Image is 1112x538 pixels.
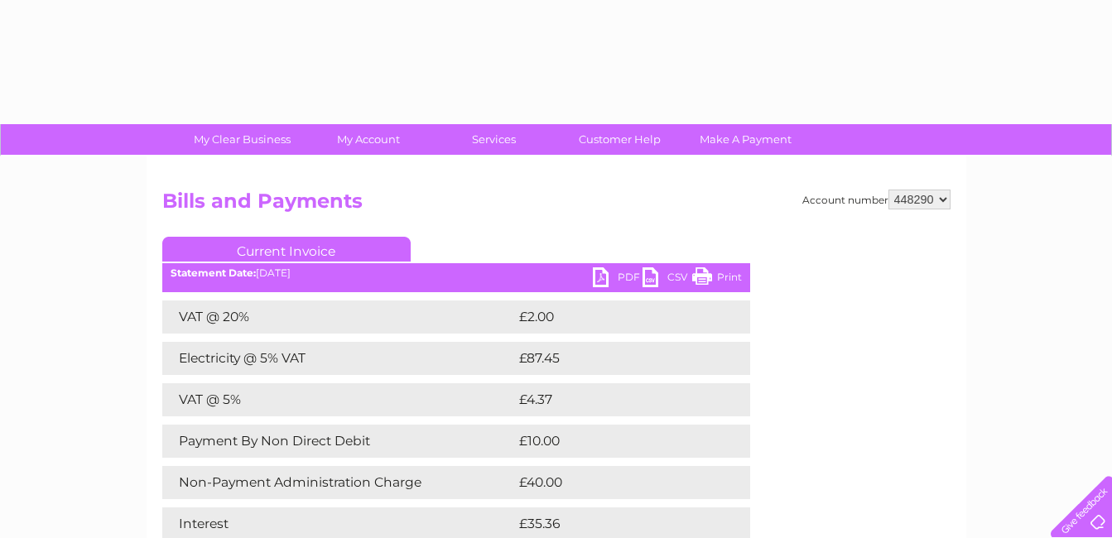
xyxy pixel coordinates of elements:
td: VAT @ 20% [162,300,515,334]
a: Current Invoice [162,237,411,262]
a: My Clear Business [174,124,310,155]
td: £4.37 [515,383,711,416]
td: £2.00 [515,300,712,334]
td: £40.00 [515,466,718,499]
a: Customer Help [551,124,688,155]
a: Print [692,267,742,291]
td: £87.45 [515,342,716,375]
a: Make A Payment [677,124,814,155]
a: Services [426,124,562,155]
a: CSV [643,267,692,291]
td: Non-Payment Administration Charge [162,466,515,499]
td: £10.00 [515,425,716,458]
b: Statement Date: [171,267,256,279]
td: VAT @ 5% [162,383,515,416]
div: Account number [802,190,951,209]
a: PDF [593,267,643,291]
h2: Bills and Payments [162,190,951,221]
td: Payment By Non Direct Debit [162,425,515,458]
a: My Account [300,124,436,155]
td: Electricity @ 5% VAT [162,342,515,375]
div: [DATE] [162,267,750,279]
